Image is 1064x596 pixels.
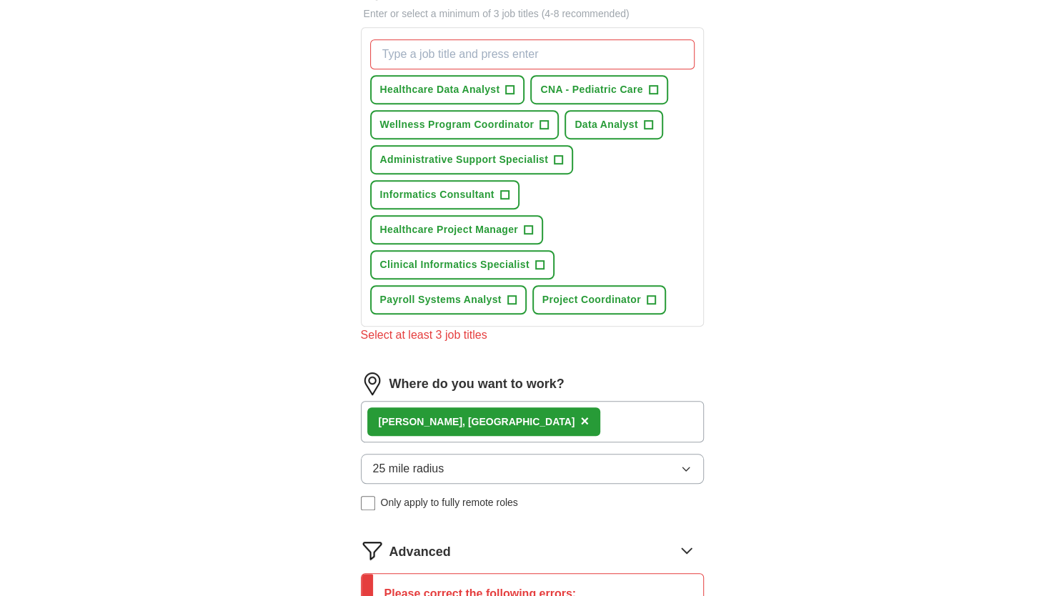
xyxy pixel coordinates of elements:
[580,411,589,432] button: ×
[575,117,638,132] span: Data Analyst
[389,542,451,562] span: Advanced
[361,6,704,21] p: Enter or select a minimum of 3 job titles (4-8 recommended)
[361,454,704,484] button: 25 mile radius
[380,82,500,97] span: Healthcare Data Analyst
[530,75,667,104] button: CNA - Pediatric Care
[370,180,519,209] button: Informatics Consultant
[380,222,519,237] span: Healthcare Project Manager
[370,110,560,139] button: Wellness Program Coordinator
[542,292,641,307] span: Project Coordinator
[373,460,444,477] span: 25 mile radius
[361,539,384,562] img: filter
[370,285,527,314] button: Payroll Systems Analyst
[370,145,574,174] button: Administrative Support Specialist
[370,75,525,104] button: Healthcare Data Analyst
[565,110,663,139] button: Data Analyst
[380,152,549,167] span: Administrative Support Specialist
[380,257,529,272] span: Clinical Informatics Specialist
[361,496,375,510] input: Only apply to fully remote roles
[540,82,642,97] span: CNA - Pediatric Care
[389,374,565,394] label: Where do you want to work?
[381,495,518,510] span: Only apply to fully remote roles
[361,327,704,344] div: Select at least 3 job titles
[379,416,462,427] strong: [PERSON_NAME]
[380,187,494,202] span: Informatics Consultant
[379,414,575,429] div: , [GEOGRAPHIC_DATA]
[361,372,384,395] img: location.png
[370,215,544,244] button: Healthcare Project Manager
[380,117,535,132] span: Wellness Program Coordinator
[380,292,502,307] span: Payroll Systems Analyst
[532,285,666,314] button: Project Coordinator
[370,250,555,279] button: Clinical Informatics Specialist
[370,39,695,69] input: Type a job title and press enter
[580,413,589,429] span: ×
